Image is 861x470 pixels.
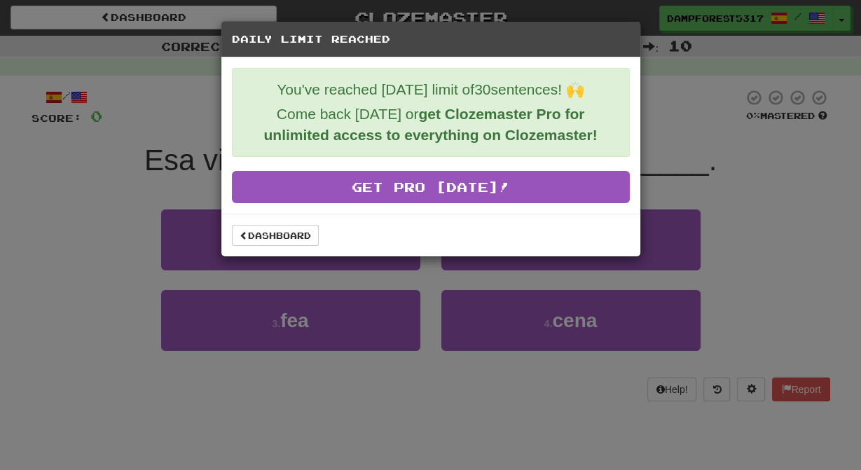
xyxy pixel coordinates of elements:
[232,171,630,203] a: Get Pro [DATE]!
[243,104,619,146] p: Come back [DATE] or
[232,32,630,46] h5: Daily Limit Reached
[263,106,597,143] strong: get Clozemaster Pro for unlimited access to everything on Clozemaster!
[243,79,619,100] p: You've reached [DATE] limit of 30 sentences! 🙌
[232,225,319,246] a: Dashboard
